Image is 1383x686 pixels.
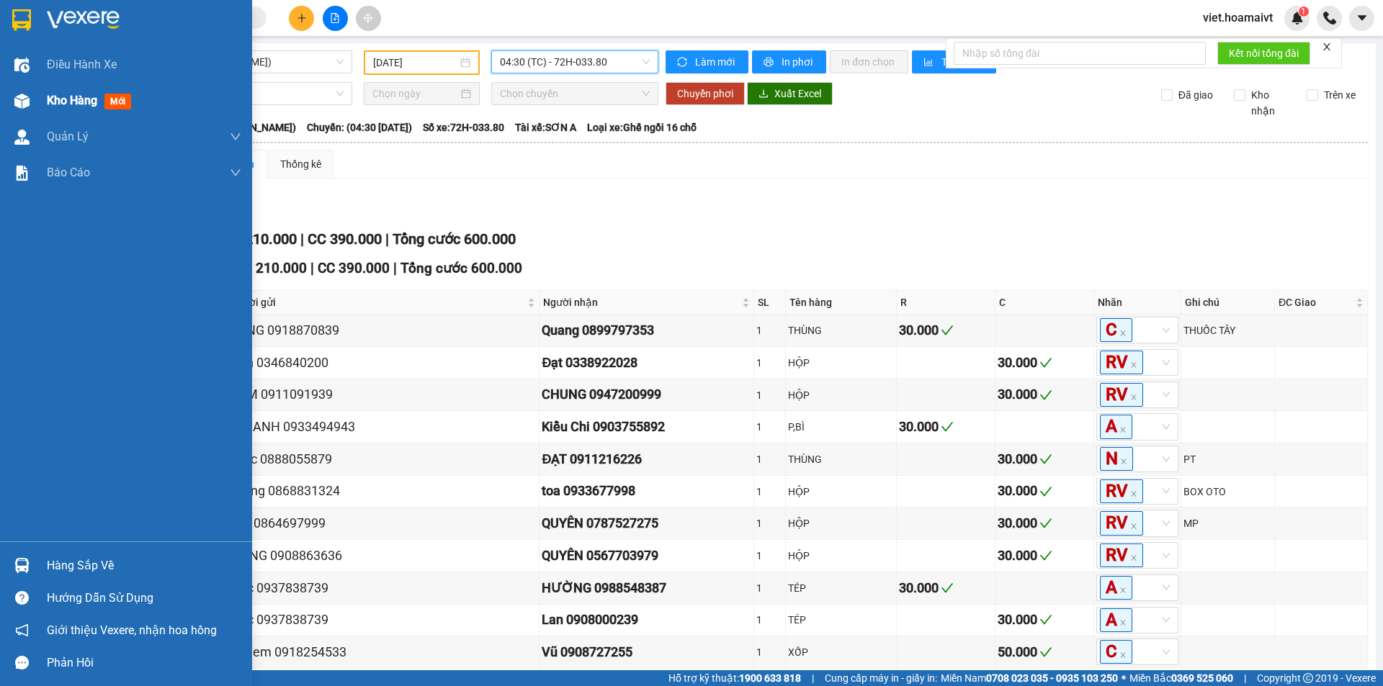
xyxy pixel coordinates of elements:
span: message [15,656,29,669]
span: A [1100,415,1132,438]
span: CR 210.000 [223,230,297,248]
span: Tổng cước 600.000 [400,260,522,276]
button: downloadXuất Excel [747,82,833,105]
span: CC 390.000 [308,230,382,248]
div: BOX OTO [1183,484,1272,500]
div: Vũ 0908727255 [542,642,751,662]
input: 11/10/2025 [373,55,457,71]
span: caret-down [1356,12,1369,24]
div: PT [1183,451,1272,467]
span: check [1039,549,1052,562]
div: 1 [756,515,784,531]
div: 1 [756,355,784,371]
div: TÉP [788,580,894,596]
span: Hỗ trợ kỹ thuật: [668,670,801,686]
img: warehouse-icon [14,558,30,573]
span: viet.hoamaivt [1191,9,1284,27]
span: close [1322,42,1332,52]
img: icon-new-feature [1291,12,1304,24]
span: RV [1100,511,1143,535]
span: check [1039,646,1052,659]
div: 1 [756,451,784,467]
div: 30.000 [998,481,1091,501]
div: 1 [756,419,784,435]
th: Ghi chú [1181,291,1275,315]
button: In đơn chọn [830,50,908,73]
span: CC 390.000 [318,260,390,276]
span: RV [1100,383,1143,407]
button: file-add [323,6,348,31]
span: printer [764,57,776,68]
span: check [941,420,954,433]
span: check [941,324,954,337]
span: A [1100,576,1132,600]
span: check [1039,389,1052,402]
div: QUYÊN 0567703979 [542,546,751,566]
div: HƯỜNG 0988548387 [542,578,751,598]
span: Cung cấp máy in - giấy in: [825,670,937,686]
div: 30.000 [998,384,1091,405]
div: Quang 0899797353 [542,320,751,340]
span: close [1130,523,1137,530]
input: Chọn ngày [372,86,458,101]
span: ĐC Giao [1279,294,1353,310]
span: N [1100,447,1133,471]
button: aim [356,6,381,31]
span: copyright [1303,673,1313,683]
span: 1 [1301,6,1306,17]
strong: 0369 525 060 [1171,672,1233,684]
strong: 0708 023 035 - 0935 103 250 [986,672,1118,684]
span: download [758,89,769,100]
th: C [995,291,1094,315]
div: ĐẠT 0911216226 [542,449,751,469]
div: CHUNG 0947200999 [542,384,751,405]
span: Kho hàng [47,94,97,107]
div: HỘP [788,484,894,500]
button: syncLàm mới [666,50,748,73]
span: C [1100,640,1132,664]
div: 30.000 [998,610,1091,630]
div: THÙNG [788,322,894,338]
input: Nhập số tổng đài [954,42,1206,65]
div: 30.000 [998,449,1091,469]
div: 30.000 [998,513,1091,533]
div: 30.000 [899,320,993,340]
span: Người gửi [230,294,525,310]
span: file-add [330,13,340,23]
div: Lan 0908000239 [542,610,751,630]
span: RV [1100,351,1143,374]
strong: 1900 633 818 [739,672,801,684]
span: Người nhận [543,294,738,310]
div: Thống kê [280,156,321,172]
span: check [1039,485,1052,498]
span: Giới thiệu Vexere, nhận hoa hồng [47,621,217,639]
th: R [897,291,995,315]
div: 1 [756,387,784,403]
div: Kiều Chi 0903755892 [542,417,751,437]
div: QUYÊN 0787527275 [542,513,751,533]
span: close [1130,394,1137,401]
span: | [300,230,304,248]
div: Hướng dẫn sử dụng [47,587,241,609]
div: 30.000 [998,546,1091,566]
div: MP [1183,515,1272,531]
span: close [1120,458,1127,465]
span: Tài xế: SƠN A [515,119,576,135]
div: Phong 0868831324 [228,481,537,501]
img: warehouse-icon [14,130,30,145]
span: Chuyến: (04:30 [DATE]) [307,119,412,135]
span: close [1130,554,1137,561]
span: 04:30 (TC) - 72H-033.80 [500,51,650,73]
span: notification [15,623,29,637]
span: Chọn chuyến [500,83,650,104]
span: In phơi [782,54,815,70]
div: 30.000 [899,417,993,437]
th: Tên hàng [786,291,897,315]
div: HỘP [788,355,894,371]
span: close [1119,619,1127,626]
span: C [1100,318,1132,342]
div: Đạt 0338922028 [542,353,751,373]
span: RV [1100,543,1143,567]
span: close [1130,490,1137,497]
span: | [812,670,814,686]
